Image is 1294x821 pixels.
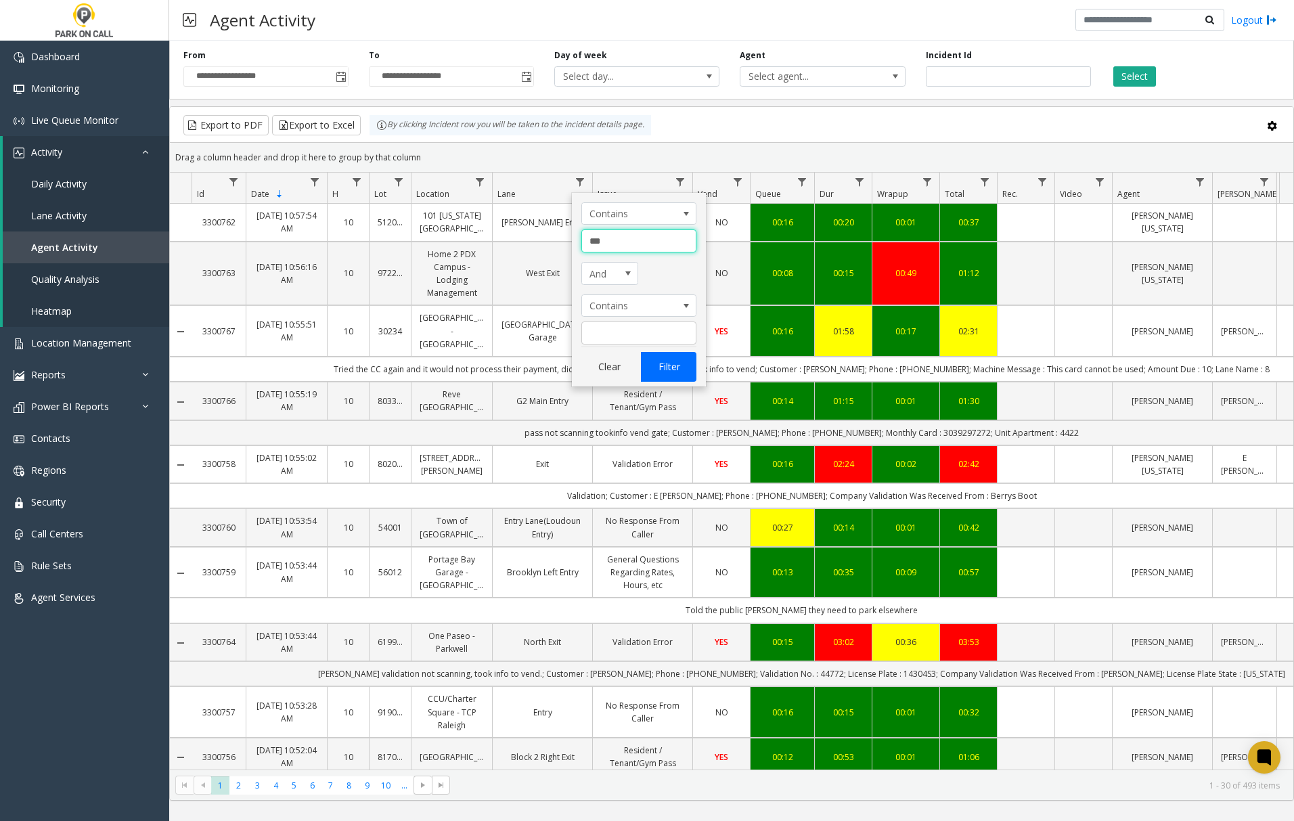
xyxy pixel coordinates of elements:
span: Quality Analysis [31,273,99,286]
a: 00:01 [880,751,931,763]
a: 01:58 [823,325,864,338]
span: Dur [820,188,834,200]
a: Lane Filter Menu [571,173,589,191]
div: By clicking Incident row you will be taken to the incident details page. [370,115,651,135]
a: Reve [GEOGRAPHIC_DATA] [420,388,484,414]
a: Entry Lane(Loudoun Entry) [501,514,584,540]
a: [PERSON_NAME] [1121,706,1204,719]
img: 'icon' [14,593,24,604]
span: Id [197,188,204,200]
span: Video [1060,188,1082,200]
a: 101 [US_STATE][GEOGRAPHIC_DATA] [420,209,484,235]
span: Page 7 [321,776,340,795]
a: 10 [336,751,361,763]
a: 00:36 [880,636,931,648]
a: 10 [336,325,361,338]
span: Total [945,188,964,200]
a: Validation Error [601,458,684,470]
span: Page 6 [303,776,321,795]
a: 3300763 [200,267,238,280]
div: 00:01 [880,521,931,534]
a: 3300756 [200,751,238,763]
span: YES [715,395,728,407]
span: Page 5 [285,776,303,795]
a: 00:15 [759,636,806,648]
span: Vend [698,188,717,200]
a: Brooklyn Left Entry [501,566,584,579]
a: YES [701,458,742,470]
a: [DATE] 10:53:28 AM [254,699,319,725]
a: 00:16 [759,706,806,719]
a: [DATE] 10:55:19 AM [254,388,319,414]
a: NO [701,706,742,719]
a: NO [701,267,742,280]
div: 00:35 [823,566,864,579]
a: [STREET_ADDRESS][PERSON_NAME] [420,451,484,477]
span: Reports [31,368,66,381]
span: Page 9 [358,776,376,795]
a: General Questions Regarding Rates, Hours, etc [601,553,684,592]
input: Lane Filter [581,321,696,345]
span: Daily Activity [31,177,87,190]
span: H [332,188,338,200]
a: 00:32 [948,706,989,719]
a: Collapse Details [170,752,192,763]
a: 10 [336,267,361,280]
a: 10 [336,458,361,470]
input: Lane Filter [581,229,696,252]
h3: Agent Activity [203,3,322,37]
a: Parker Filter Menu [1255,173,1274,191]
a: Collapse Details [170,397,192,407]
a: [DATE] 10:53:54 AM [254,514,319,540]
div: 00:01 [880,395,931,407]
a: 00:57 [948,566,989,579]
a: Lane Activity [3,200,169,231]
a: [PERSON_NAME][US_STATE] [1121,261,1204,286]
a: 00:01 [880,216,931,229]
span: Agent Services [31,591,95,604]
a: 00:49 [880,267,931,280]
img: 'icon' [14,497,24,508]
a: [PERSON_NAME] Entry [501,216,584,229]
a: Agent Activity [3,231,169,263]
a: 00:17 [880,325,931,338]
span: Issue [598,188,617,200]
a: [DATE] 10:55:51 AM [254,318,319,344]
a: Dur Filter Menu [851,173,869,191]
a: West Exit [501,267,584,280]
button: Filter [641,352,696,382]
a: Collapse Details [170,638,192,648]
label: To [369,49,380,62]
a: 02:42 [948,458,989,470]
div: 00:16 [759,458,806,470]
img: 'icon' [14,466,24,476]
div: 01:06 [948,751,989,763]
a: 619921 [378,636,403,648]
a: 01:12 [948,267,989,280]
a: [PERSON_NAME] [1121,325,1204,338]
a: E [PERSON_NAME] [1221,451,1268,477]
span: Go to the next page [414,776,432,795]
a: [PERSON_NAME] [1221,751,1268,763]
a: Town of [GEOGRAPHIC_DATA] [420,514,484,540]
a: Agent Filter Menu [1191,173,1209,191]
span: Page 8 [340,776,358,795]
a: 802069 [378,458,403,470]
span: Contains [582,295,673,317]
span: NO [715,267,728,279]
a: 10 [336,706,361,719]
a: 03:02 [823,636,864,648]
img: 'icon' [14,402,24,413]
a: 00:08 [759,267,806,280]
span: Toggle popup [518,67,533,86]
span: YES [715,326,728,337]
div: Drag a column header and drop it here to group by that column [170,146,1293,169]
button: Export to PDF [183,115,269,135]
a: 01:15 [823,395,864,407]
